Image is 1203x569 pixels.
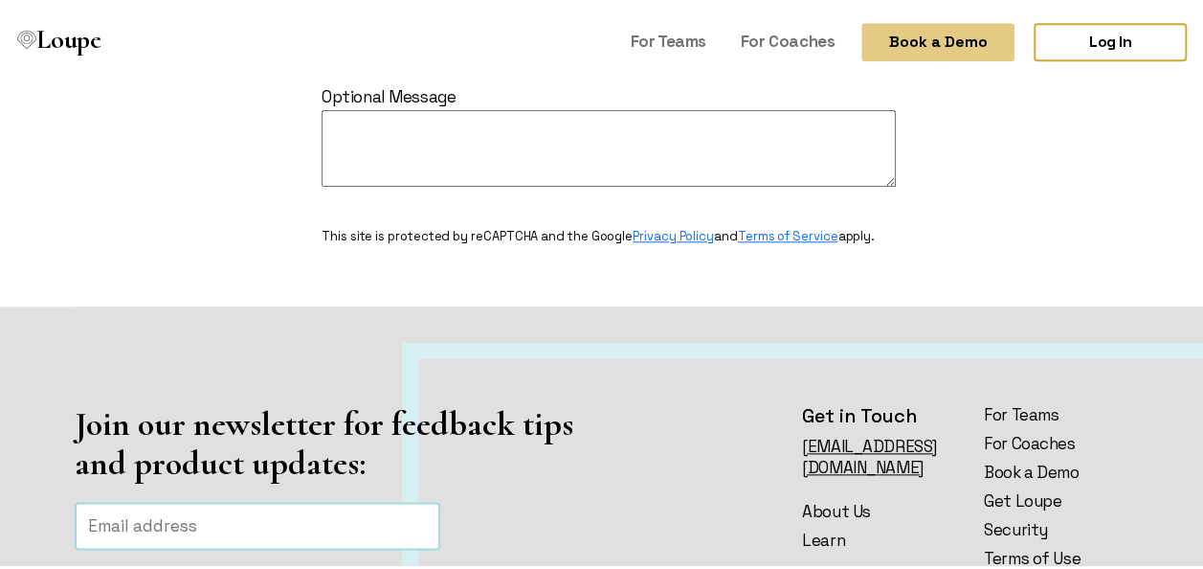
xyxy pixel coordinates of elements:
a: Loupe [11,19,107,58]
a: About Us [802,497,961,518]
h4: Get in Touch [802,400,961,424]
a: Get Loupe [984,487,1143,508]
input: Email address [75,498,440,546]
button: Book a Demo [861,19,1014,57]
a: Privacy Policy [633,224,714,240]
a: For Coaches [733,19,842,56]
div: Optional Message [322,82,896,103]
a: Terms of Use [984,544,1143,565]
a: Security [984,515,1143,536]
a: For Teams [984,400,1143,421]
img: Loupe Logo [17,27,36,46]
a: Terms of Service [738,224,838,240]
a: Book a Demo [984,458,1143,479]
a: For Teams [623,19,714,56]
a: [EMAIL_ADDRESS][DOMAIN_NAME] [802,432,937,474]
a: Log In [1034,19,1187,57]
a: For Coaches [984,429,1143,450]
div: This site is protected by reCAPTCHA and the Google and apply. [322,224,896,241]
h1: Join our newsletter for feedback tips and product updates: [75,400,597,479]
a: Learn [802,526,961,547]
